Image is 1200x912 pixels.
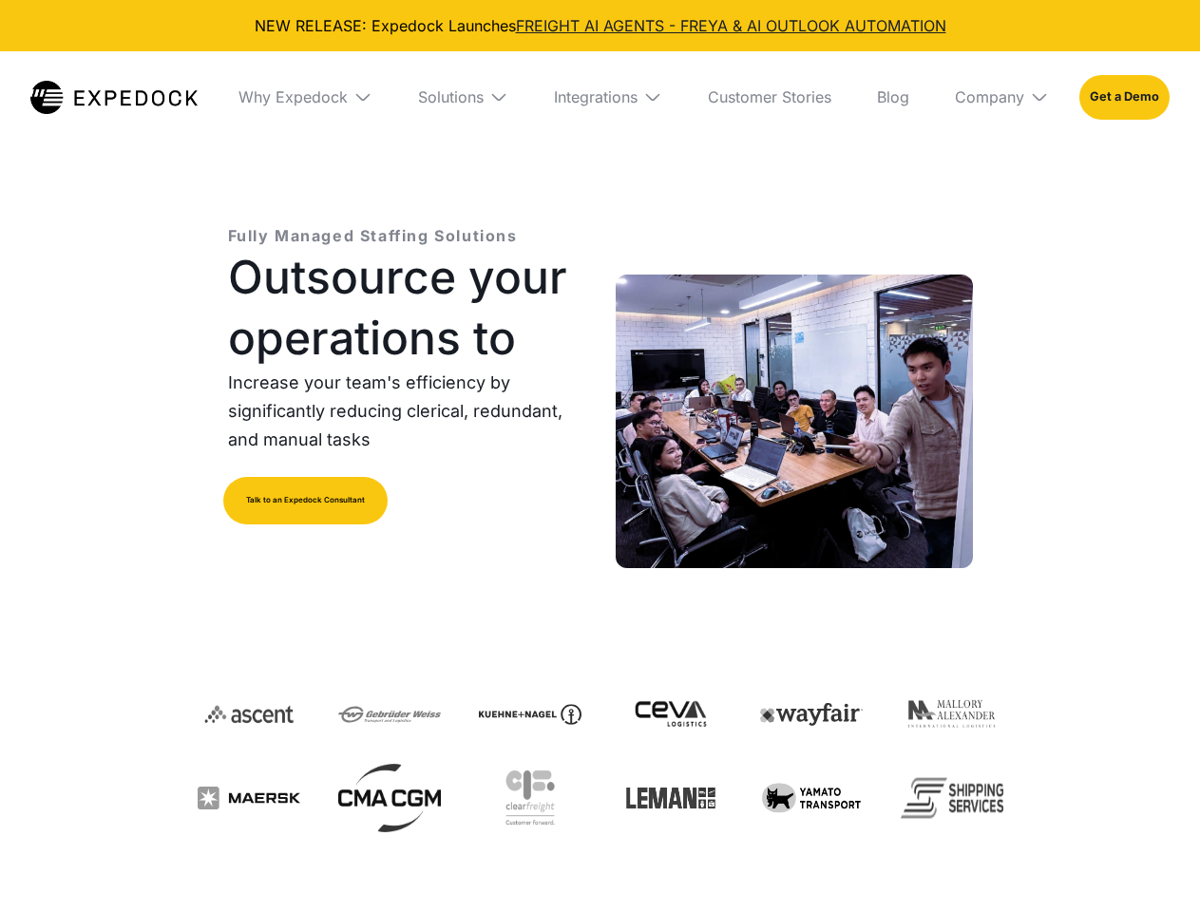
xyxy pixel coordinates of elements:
[693,51,847,142] a: Customer Stories
[516,16,946,35] a: FREIGHT AI AGENTS - FREYA & AI OUTLOOK AUTOMATION
[940,51,1064,142] div: Company
[223,477,388,524] a: Talk to an Expedock Consultant
[955,87,1024,106] div: Company
[238,87,348,106] div: Why Expedock
[1105,821,1200,912] iframe: Chat Widget
[418,87,484,106] div: Solutions
[403,51,524,142] div: Solutions
[228,224,518,247] p: Fully Managed Staffing Solutions
[539,51,677,142] div: Integrations
[228,247,585,369] h1: Outsource your operations to
[862,51,924,142] a: Blog
[15,15,1185,36] div: NEW RELEASE: Expedock Launches
[228,369,585,454] p: Increase your team's efficiency by significantly reducing clerical, redundant, and manual tasks
[223,51,388,142] div: Why Expedock
[554,87,638,106] div: Integrations
[1079,75,1170,119] a: Get a Demo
